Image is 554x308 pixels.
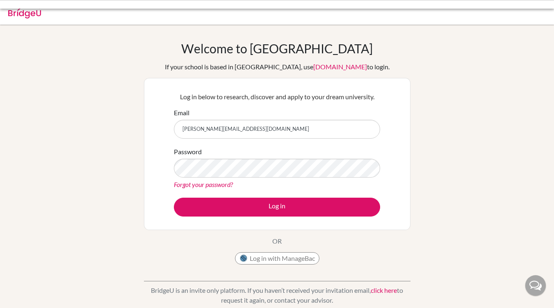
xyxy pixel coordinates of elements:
button: Log in [174,198,380,217]
div: If your school is based in [GEOGRAPHIC_DATA], use to login. [165,62,390,72]
p: BridgeU is an invite only platform. If you haven’t received your invitation email, to request it ... [144,285,410,305]
a: Forgot your password? [174,180,233,188]
label: Email [174,108,189,118]
p: OR [272,236,282,246]
a: [DOMAIN_NAME] [313,63,367,71]
button: Log in with ManageBac [235,252,319,265]
h1: Welcome to [GEOGRAPHIC_DATA] [181,41,373,56]
p: Log in below to research, discover and apply to your dream university. [174,92,380,102]
img: Bridge-U [8,5,41,18]
a: click here [371,286,397,294]
label: Password [174,147,202,157]
div: Invalid email or password. [39,7,392,16]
